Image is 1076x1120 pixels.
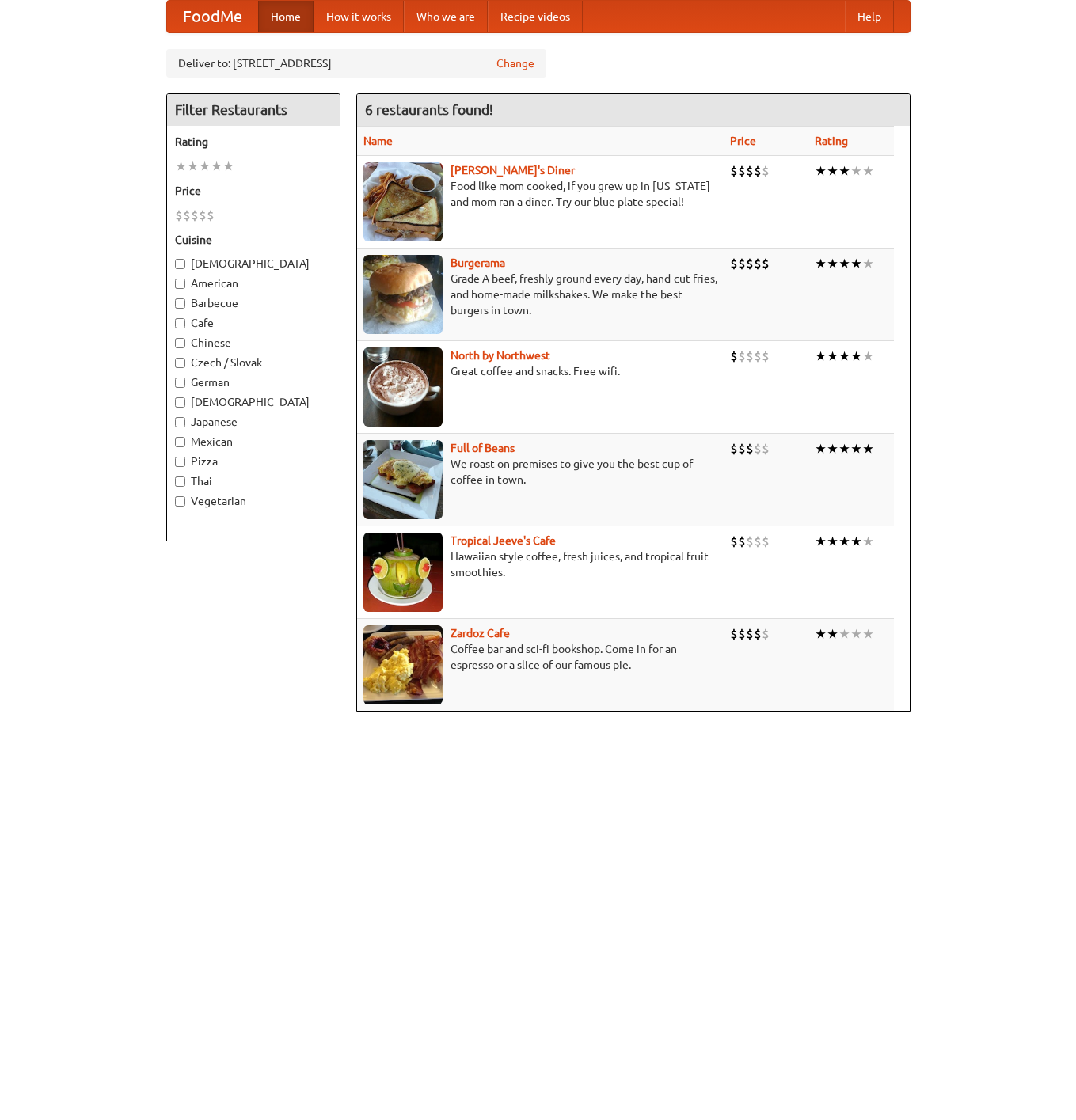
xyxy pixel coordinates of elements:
[754,255,762,272] li: $
[175,417,185,427] input: Japanese
[222,158,234,175] li: ★
[730,135,756,147] a: Price
[167,94,340,126] h4: Filter Restaurants
[175,358,185,368] input: Czech / Slovak
[730,440,738,457] li: $
[451,442,515,454] a: Full of Beans
[838,440,850,457] li: ★
[762,255,770,272] li: $
[363,549,717,580] p: Hawaiian style coffee, fresh juices, and tropical fruit smoothies.
[838,162,850,180] li: ★
[738,347,746,365] li: $
[862,255,874,272] li: ★
[754,347,762,365] li: $
[175,295,332,311] label: Barbecue
[199,207,207,224] li: $
[191,207,199,224] li: $
[730,162,738,180] li: $
[850,255,862,272] li: ★
[363,456,717,488] p: We roast on premises to give you the best cup of coffee in town.
[746,347,754,365] li: $
[175,335,332,351] label: Chinese
[175,476,185,487] input: Thai
[363,135,393,147] a: Name
[207,207,215,224] li: $
[363,625,443,704] img: zardoz.jpg
[167,1,258,32] a: FoodMe
[838,625,850,643] li: ★
[363,271,717,318] p: Grade A beef, freshly ground every day, hand-cut fries, and home-made milkshakes. We make the bes...
[404,1,488,32] a: Who we are
[754,440,762,457] li: $
[815,533,827,550] li: ★
[363,178,717,210] p: Food like mom cooked, if you grew up in [US_STATE] and mom ran a diner. Try our blue plate special!
[850,347,862,365] li: ★
[754,162,762,180] li: $
[175,232,332,248] h5: Cuisine
[363,363,717,379] p: Great coffee and snacks. Free wifi.
[175,259,185,269] input: [DEMOGRAPHIC_DATA]
[754,625,762,643] li: $
[815,255,827,272] li: ★
[496,55,534,71] a: Change
[451,164,575,177] a: [PERSON_NAME]'s Diner
[175,437,185,447] input: Mexican
[850,440,862,457] li: ★
[488,1,583,32] a: Recipe videos
[762,162,770,180] li: $
[175,394,332,410] label: [DEMOGRAPHIC_DATA]
[738,162,746,180] li: $
[314,1,404,32] a: How it works
[815,440,827,457] li: ★
[199,158,211,175] li: ★
[175,434,332,450] label: Mexican
[827,440,838,457] li: ★
[175,338,185,348] input: Chinese
[850,625,862,643] li: ★
[175,397,185,408] input: [DEMOGRAPHIC_DATA]
[363,162,443,241] img: sallys.jpg
[175,457,185,467] input: Pizza
[175,256,332,271] label: [DEMOGRAPHIC_DATA]
[175,275,332,291] label: American
[862,533,874,550] li: ★
[175,493,332,509] label: Vegetarian
[730,255,738,272] li: $
[166,49,546,78] div: Deliver to: [STREET_ADDRESS]
[827,625,838,643] li: ★
[762,347,770,365] li: $
[815,162,827,180] li: ★
[738,625,746,643] li: $
[762,533,770,550] li: $
[451,256,505,269] a: Burgerama
[363,440,443,519] img: beans.jpg
[175,279,185,289] input: American
[738,533,746,550] li: $
[363,347,443,427] img: north.jpg
[451,534,556,547] a: Tropical Jeeve's Cafe
[730,533,738,550] li: $
[175,315,332,331] label: Cafe
[451,627,510,640] a: Zardoz Cafe
[175,298,185,309] input: Barbecue
[175,454,332,469] label: Pizza
[175,355,332,370] label: Czech / Slovak
[451,349,550,362] a: North by Northwest
[827,533,838,550] li: ★
[175,207,183,224] li: $
[175,134,332,150] h5: Rating
[845,1,894,32] a: Help
[183,207,191,224] li: $
[738,255,746,272] li: $
[175,414,332,430] label: Japanese
[175,378,185,388] input: German
[827,255,838,272] li: ★
[827,162,838,180] li: ★
[838,533,850,550] li: ★
[175,374,332,390] label: German
[258,1,314,32] a: Home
